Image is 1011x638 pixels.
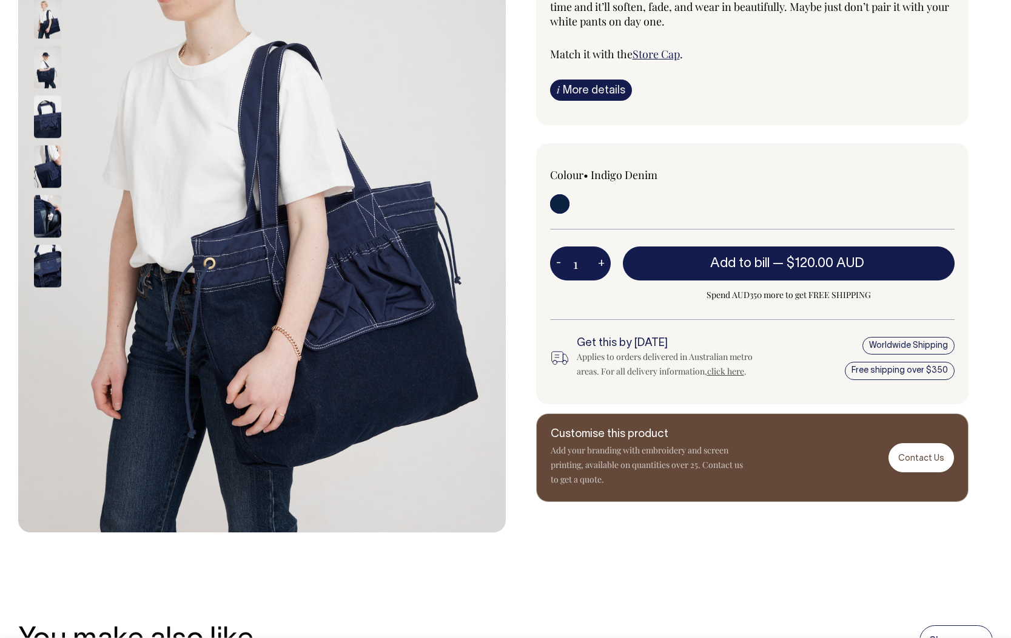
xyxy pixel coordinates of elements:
p: Add your branding with embroidery and screen printing, available on quantities over 25. Contact u... [551,443,745,487]
img: indigo-denim [34,245,61,287]
div: Applies to orders delivered in Australian metro areas. For all delivery information, . [577,350,771,379]
a: click here [707,365,744,377]
h6: Customise this product [551,429,745,441]
img: indigo-denim [34,46,61,88]
span: — [773,257,867,270]
div: Colour [550,168,712,182]
img: indigo-denim [34,95,61,138]
span: $120.00 AUD [787,257,864,270]
label: Indigo Denim [591,168,657,182]
span: Spend AUD350 more to get FREE SHIPPING [623,288,955,302]
button: Add to bill —$120.00 AUD [623,246,955,280]
span: Match it with the . [550,47,683,61]
h6: Get this by [DATE] [577,338,771,350]
span: • [583,168,588,182]
img: indigo-denim [34,145,61,188]
a: iMore details [550,80,632,101]
a: Contact Us [888,443,954,472]
span: Add to bill [710,257,770,270]
span: i [557,83,560,96]
img: indigo-denim [34,195,61,237]
button: - [550,251,567,276]
a: Store Cap [633,47,680,61]
button: + [592,251,611,276]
